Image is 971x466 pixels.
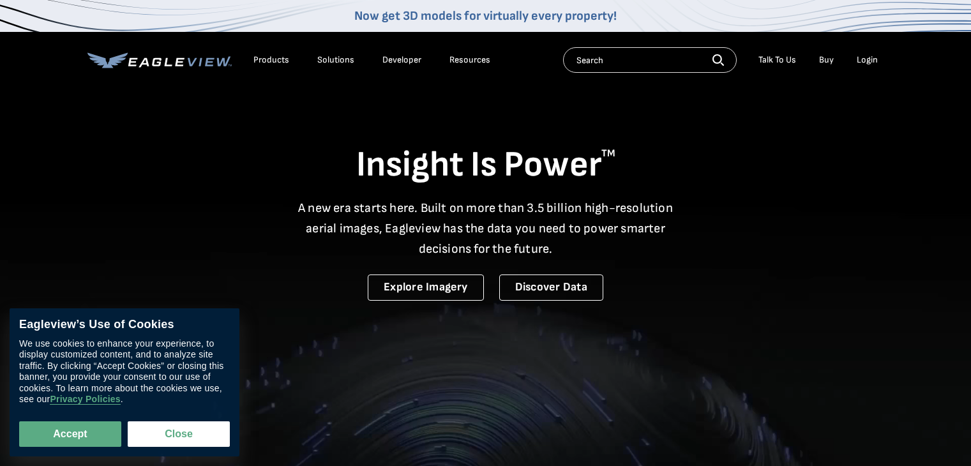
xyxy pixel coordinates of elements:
[819,54,834,66] a: Buy
[50,395,120,405] a: Privacy Policies
[563,47,737,73] input: Search
[857,54,878,66] div: Login
[758,54,796,66] div: Talk To Us
[19,421,121,447] button: Accept
[354,8,617,24] a: Now get 3D models for virtually every property!
[368,274,484,301] a: Explore Imagery
[499,274,603,301] a: Discover Data
[290,198,681,259] p: A new era starts here. Built on more than 3.5 billion high-resolution aerial images, Eagleview ha...
[253,54,289,66] div: Products
[382,54,421,66] a: Developer
[449,54,490,66] div: Resources
[128,421,230,447] button: Close
[87,143,884,188] h1: Insight Is Power
[19,338,230,405] div: We use cookies to enhance your experience, to display customized content, and to analyze site tra...
[317,54,354,66] div: Solutions
[19,318,230,332] div: Eagleview’s Use of Cookies
[601,147,615,160] sup: TM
